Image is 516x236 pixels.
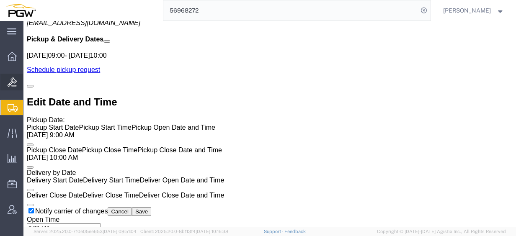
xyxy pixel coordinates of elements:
[196,229,228,234] span: [DATE] 10:16:38
[377,228,506,235] span: Copyright © [DATE]-[DATE] Agistix Inc., All Rights Reserved
[34,229,137,234] span: Server: 2025.20.0-710e05ee653
[284,229,306,234] a: Feedback
[23,21,516,227] iframe: FS Legacy Container
[6,4,36,17] img: logo
[163,0,418,21] input: Search for shipment number, reference number
[443,6,491,15] span: Jesse Dawson
[140,229,228,234] span: Client: 2025.20.0-8b113f4
[103,229,137,234] span: [DATE] 09:51:04
[264,229,285,234] a: Support
[443,5,505,15] button: [PERSON_NAME]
